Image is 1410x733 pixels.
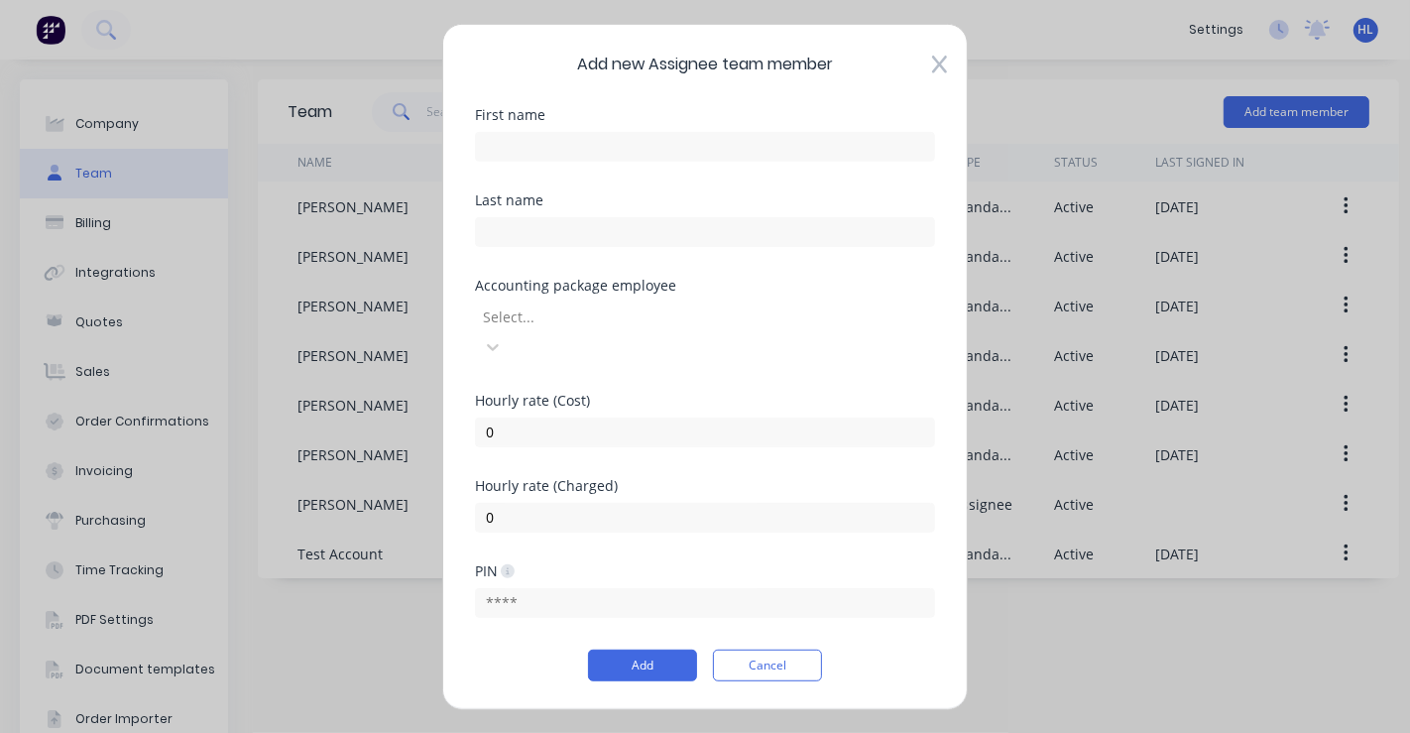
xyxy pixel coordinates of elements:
input: $0 [475,417,935,446]
button: Cancel [713,650,822,681]
input: $0 [475,502,935,532]
div: Hourly rate (Charged) [475,478,935,492]
div: Accounting package employee [475,278,935,292]
button: Add [588,650,697,681]
div: Last name [475,192,935,206]
span: Add new Assignee team member [475,52,935,75]
div: PIN [475,561,515,580]
div: Hourly rate (Cost) [475,393,935,407]
div: First name [475,107,935,121]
